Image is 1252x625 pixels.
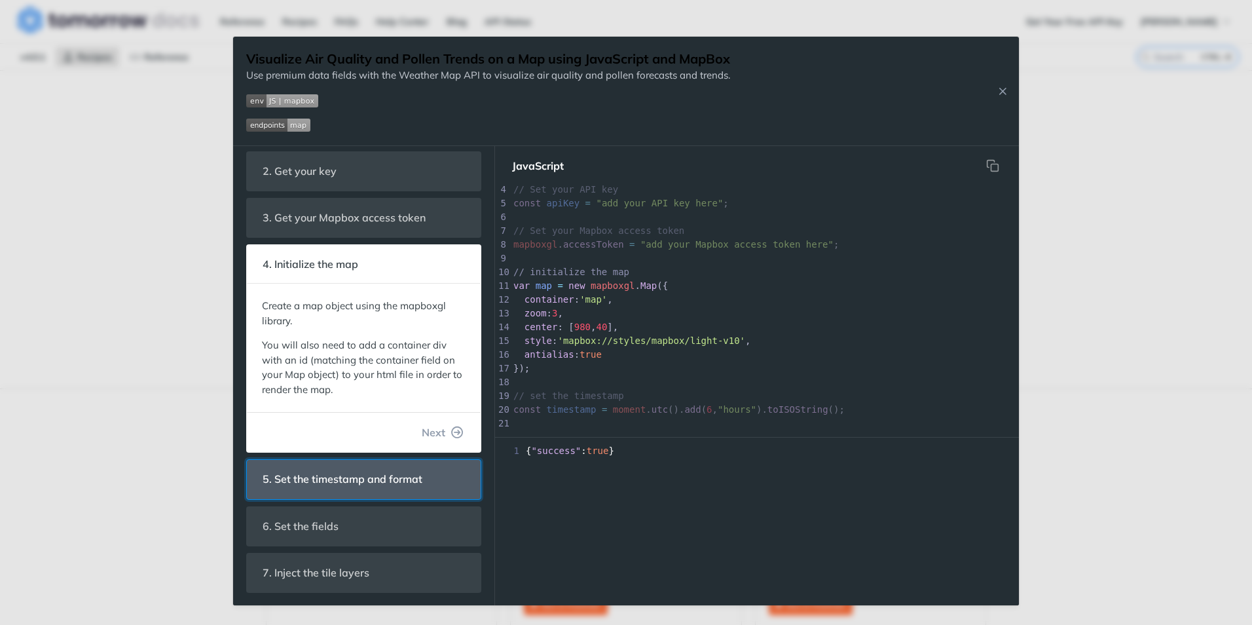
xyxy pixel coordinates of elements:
[607,294,612,305] span: ,
[246,198,481,238] section: 3. Get your Mapbox access token
[574,294,580,305] span: :
[502,153,574,179] button: JavaScript
[495,348,508,362] div: 16
[495,375,508,389] div: 18
[525,335,552,346] span: style
[495,444,1019,458] div: { : }
[986,159,999,172] svg: hidden
[422,425,445,440] span: Next
[246,117,730,132] span: Expand image
[568,280,585,291] span: new
[591,322,596,332] span: ,
[246,553,481,593] section: 7. Inject the tile layers
[557,322,574,332] span: : [
[640,280,657,291] span: Map
[707,404,712,415] span: 6
[563,239,624,250] span: accessToken
[495,362,508,375] div: 17
[745,335,750,346] span: ,
[495,279,508,293] div: 11
[587,445,609,456] span: true
[513,390,624,401] span: // set the timestamp
[652,404,668,415] span: utc
[495,238,508,252] div: 8
[525,349,574,360] span: antialias
[495,403,508,417] div: 20
[495,197,508,210] div: 5
[495,293,508,307] div: 12
[629,239,635,250] span: =
[635,280,640,291] span: .
[495,430,508,444] div: 22
[591,280,635,291] span: mapboxgl
[246,50,730,68] h1: Visualize Air Quality and Pollen Trends on a Map using JavaScript and MapBox
[513,198,541,208] span: const
[495,265,508,279] div: 10
[547,308,552,318] span: :
[640,239,834,250] span: "add your Mapbox access token here"
[596,198,723,208] span: "add your API key here"
[513,225,684,236] span: // Set your Mapbox access token
[574,322,591,332] span: 980
[253,514,348,539] span: 6. Set the fields
[495,252,508,265] div: 9
[580,294,607,305] span: 'map'
[495,210,508,224] div: 6
[253,159,346,184] span: 2. Get your key
[513,239,839,250] span: . ;
[495,417,508,430] div: 21
[531,445,581,456] span: "success"
[513,184,618,195] span: // Set your API key
[580,349,602,360] span: true
[246,119,310,132] img: endpoint
[495,307,508,320] div: 13
[596,322,607,332] span: 40
[525,322,558,332] span: center
[253,466,432,492] span: 5. Set the timestamp and format
[495,224,508,238] div: 7
[253,205,435,231] span: 3. Get your Mapbox access token
[536,280,552,291] span: map
[495,320,508,334] div: 14
[684,404,701,415] span: add
[993,85,1012,98] button: Close Recipe
[525,308,547,318] span: zoom
[495,389,508,403] div: 19
[607,322,618,332] span: ],
[262,299,466,328] p: Create a map object using the mapboxgl library.
[557,335,745,346] span: 'mapbox://styles/mapbox/light-v10'
[547,404,597,415] span: timestamp
[246,94,318,107] img: env
[980,153,1006,179] button: Copy
[495,334,508,348] div: 15
[718,404,756,415] span: "hours"
[602,404,607,415] span: =
[495,444,523,458] span: 1
[513,280,530,291] span: var
[246,244,481,453] section: 4. Initialize the mapCreate a map object using the mapboxgl library. You will also need to add a ...
[513,404,541,415] span: const
[246,459,481,499] section: 5. Set the timestamp and format
[557,280,562,291] span: =
[262,338,466,397] p: You will also need to add a container div with an id (matching the container field on your Map ob...
[613,404,646,415] span: moment
[585,198,591,208] span: =
[411,419,474,445] button: Next
[246,93,730,108] span: Expand image
[253,560,378,586] span: 7. Inject the tile layers
[513,198,729,208] span: ;
[767,404,828,415] span: toISOString
[513,239,557,250] span: mapboxgl
[246,506,481,546] section: 6. Set the fields
[547,198,580,208] span: apiKey
[495,183,508,197] div: 4
[574,349,580,360] span: :
[513,404,845,415] span: . (). ( , ). ();
[525,294,574,305] span: container
[253,252,367,277] span: 4. Initialize the map
[552,335,557,346] span: :
[657,280,668,291] span: ({
[557,308,562,318] span: ,
[246,151,481,191] section: 2. Get your key
[552,308,557,318] span: 3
